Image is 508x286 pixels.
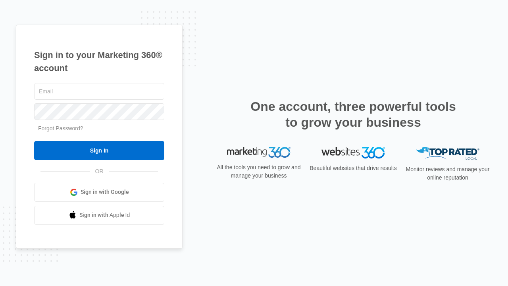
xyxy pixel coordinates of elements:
[321,147,385,158] img: Websites 360
[214,163,303,180] p: All the tools you need to grow and manage your business
[34,48,164,75] h1: Sign in to your Marketing 360® account
[90,167,109,176] span: OR
[248,99,458,130] h2: One account, three powerful tools to grow your business
[34,141,164,160] input: Sign In
[227,147,291,158] img: Marketing 360
[34,206,164,225] a: Sign in with Apple Id
[309,164,398,172] p: Beautiful websites that drive results
[416,147,479,160] img: Top Rated Local
[38,125,83,131] a: Forgot Password?
[79,211,130,219] span: Sign in with Apple Id
[34,183,164,202] a: Sign in with Google
[81,188,129,196] span: Sign in with Google
[34,83,164,100] input: Email
[403,165,492,182] p: Monitor reviews and manage your online reputation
